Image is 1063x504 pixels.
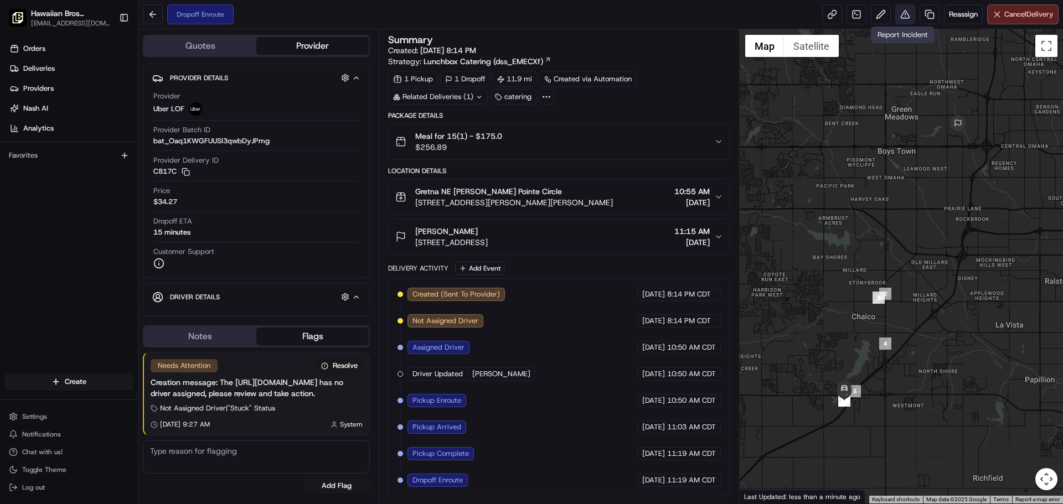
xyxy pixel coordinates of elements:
div: Package Details [388,111,730,120]
div: 📗 [11,162,20,170]
span: 8:14 PM CDT [667,316,711,326]
span: [DATE] [642,342,665,352]
a: Deliveries [4,60,138,77]
button: Hawaiian Bros ([PERSON_NAME] Circle) [31,8,110,19]
span: Not Assigned Driver | "Stuck" Status [160,403,275,413]
button: Quotes [144,37,256,55]
div: 11 [838,394,850,407]
span: Price [153,186,170,196]
a: Analytics [4,119,138,137]
div: Last Updated: less than a minute ago [740,490,865,503]
span: Create [65,377,86,387]
span: Driver Details [170,293,220,302]
div: 15 minutes [153,227,190,237]
span: [DATE] [642,369,665,379]
button: Provider [256,37,369,55]
span: Nash AI [23,103,48,113]
input: Clear [29,71,183,83]
span: 11:19 AM CDT [667,475,716,485]
button: Meal for 15(1) - $175.0$256.89 [389,124,729,159]
button: Toggle Theme [4,462,133,477]
span: API Documentation [105,160,178,172]
img: 1736555255976-a54dd68f-1ca7-489b-9aae-adbdc363a1c4 [11,106,31,126]
span: [DATE] [642,316,665,326]
a: Powered byPylon [78,187,134,196]
span: 11:19 AM CDT [667,449,716,459]
button: Gretna NE [PERSON_NAME] Pointe Circle[STREET_ADDRESS][PERSON_NAME][PERSON_NAME]10:55 AM[DATE] [389,179,729,215]
span: [DATE] 8:14 PM [420,45,476,55]
span: Driver Updated [412,369,463,379]
span: 11:15 AM [674,226,710,237]
span: Uber LOF [153,104,184,114]
span: Pickup Arrived [412,422,461,432]
a: Terms [993,496,1009,502]
a: 💻API Documentation [89,156,182,176]
button: Log out [4,480,133,495]
a: Orders [4,40,138,58]
span: $34.27 [153,197,177,207]
span: Reassign [949,9,978,19]
span: [STREET_ADDRESS][PERSON_NAME][PERSON_NAME] [415,197,613,208]
div: catering [490,89,536,105]
div: 5 [849,385,861,397]
span: Lunchbox Catering (dss_EMECXf) [424,56,543,67]
span: 10:55 AM [674,186,710,197]
div: 1 Pickup [388,71,438,87]
span: Dropoff Enroute [412,475,463,485]
span: [DATE] [674,197,710,208]
div: 4 [879,337,891,350]
span: Not Assigned Driver [412,316,478,326]
div: 💻 [94,162,102,170]
a: 📗Knowledge Base [7,156,89,176]
span: 10:50 AM CDT [667,396,716,406]
span: [DATE] [642,449,665,459]
div: 2 [873,292,885,304]
button: C817C [153,167,190,176]
button: Keyboard shortcuts [872,496,920,503]
button: Chat with us! [4,444,133,460]
span: Created: [388,45,476,56]
div: We're available if you need us! [38,117,140,126]
span: Pylon [110,188,134,196]
span: Cancel Delivery [1004,9,1054,19]
span: 11:03 AM CDT [667,422,716,432]
button: Show satellite imagery [784,35,839,57]
div: Creation message: The [URL][DOMAIN_NAME] has no driver assigned, please review and take action. [151,377,363,399]
span: Toggle Theme [22,465,66,474]
button: Notes [144,328,256,345]
img: uber-new-logo.jpeg [189,102,202,116]
span: [DATE] [642,475,665,485]
button: Create [4,373,133,391]
button: Start new chat [188,109,202,122]
div: Favorites [4,147,133,164]
span: [DATE] [642,396,665,406]
div: Start new chat [38,106,182,117]
button: Resolve [316,359,363,372]
div: Delivery Activity [388,264,448,273]
span: Chat with us! [22,448,63,456]
span: [DATE] [642,422,665,432]
span: Pickup Complete [412,449,469,459]
a: Nash AI [4,100,138,117]
button: Hawaiian Bros (Gretna_NE_Steven Pointe Circle)Hawaiian Bros ([PERSON_NAME] Circle)[EMAIL_ADDRESS]... [4,4,115,31]
span: [STREET_ADDRESS] [415,237,488,248]
a: Open this area in Google Maps (opens a new window) [742,489,779,503]
button: Notifications [4,427,133,442]
span: Providers [23,84,54,93]
button: Driver Details [152,288,360,306]
span: Deliveries [23,64,55,74]
span: Dropoff ETA [153,216,192,226]
button: CancelDelivery [987,4,1059,24]
button: Show street map [745,35,784,57]
button: Settings [4,409,133,424]
h3: Summary [388,35,433,45]
span: Pickup Enroute [412,396,461,406]
div: Report Incident [871,27,935,43]
span: [PERSON_NAME] [472,369,530,379]
span: Customer Support [153,247,214,257]
span: System [340,420,363,429]
button: Toggle fullscreen view [1035,35,1057,57]
span: [DATE] [642,289,665,299]
span: [DATE] 9:27 AM [160,420,210,429]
